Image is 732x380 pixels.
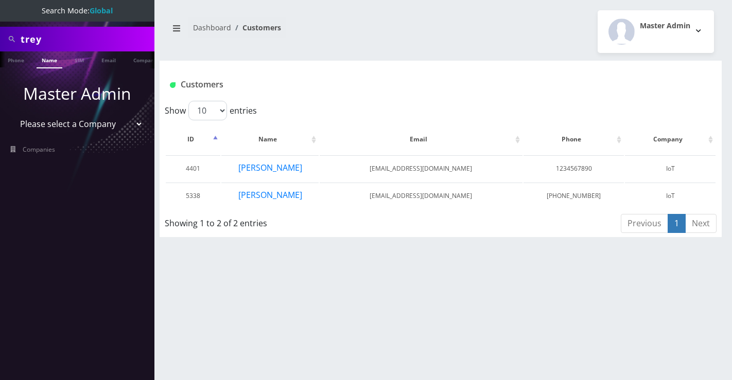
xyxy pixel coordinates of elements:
[188,101,227,120] select: Showentries
[524,183,624,209] td: [PHONE_NUMBER]
[320,155,522,182] td: [EMAIL_ADDRESS][DOMAIN_NAME]
[165,101,257,120] label: Show entries
[524,155,624,182] td: 1234567890
[69,51,89,67] a: SIM
[625,155,716,182] td: IoT
[166,124,220,154] th: ID: activate to sort column descending
[524,124,624,154] th: Phone: activate to sort column ascending
[166,183,220,209] td: 5338
[238,188,303,202] button: [PERSON_NAME]
[167,17,433,46] nav: breadcrumb
[3,51,29,67] a: Phone
[625,124,716,154] th: Company: activate to sort column ascending
[625,183,716,209] td: IoT
[96,51,121,67] a: Email
[598,10,714,53] button: Master Admin
[685,214,717,233] a: Next
[320,183,522,209] td: [EMAIL_ADDRESS][DOMAIN_NAME]
[193,23,231,32] a: Dashboard
[221,124,319,154] th: Name: activate to sort column ascending
[320,124,522,154] th: Email: activate to sort column ascending
[165,213,387,229] div: Showing 1 to 2 of 2 entries
[238,161,303,174] button: [PERSON_NAME]
[42,6,113,15] span: Search Mode:
[668,214,686,233] a: 1
[640,22,690,30] h2: Master Admin
[21,29,152,49] input: Search All Companies
[170,80,619,89] h1: Customers
[231,22,281,33] li: Customers
[166,155,220,182] td: 4401
[128,51,163,67] a: Company
[90,6,113,15] strong: Global
[23,145,55,154] span: Companies
[37,51,62,68] a: Name
[621,214,668,233] a: Previous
